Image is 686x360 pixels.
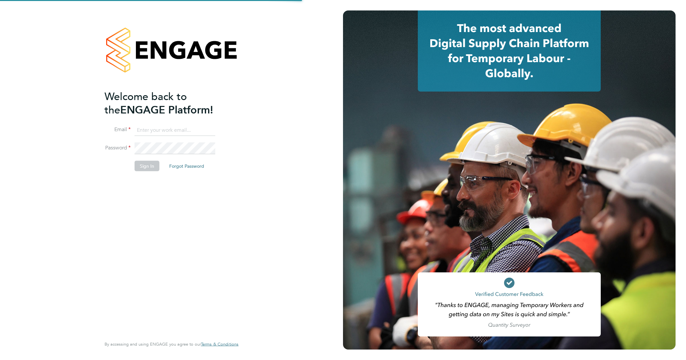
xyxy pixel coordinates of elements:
label: Email [105,126,131,133]
h2: ENGAGE Platform! [105,90,232,116]
span: Terms & Conditions [201,341,238,347]
span: By accessing and using ENGAGE you agree to our [105,341,238,347]
button: Forgot Password [164,161,209,171]
label: Password [105,145,131,151]
a: Terms & Conditions [201,342,238,347]
span: Welcome back to the [105,90,187,116]
button: Sign In [135,161,159,171]
input: Enter your work email... [135,124,215,136]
